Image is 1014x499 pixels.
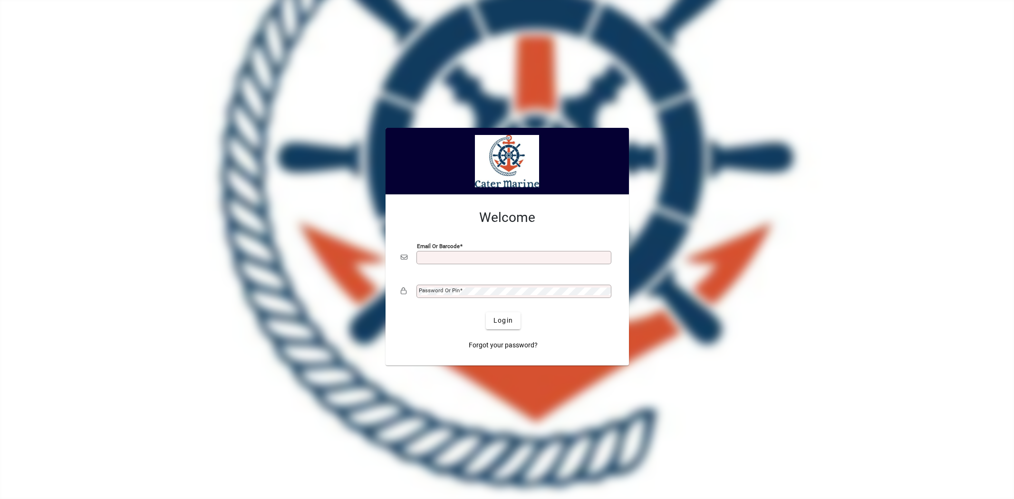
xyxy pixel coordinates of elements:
[419,287,460,294] mat-label: Password or Pin
[417,242,460,249] mat-label: Email or Barcode
[493,316,513,326] span: Login
[486,312,521,329] button: Login
[469,340,538,350] span: Forgot your password?
[401,210,614,226] h2: Welcome
[465,337,541,354] a: Forgot your password?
